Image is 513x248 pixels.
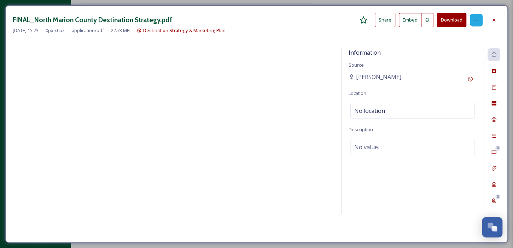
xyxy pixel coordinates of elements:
[354,107,385,115] span: No location
[13,27,39,34] span: [DATE] 15:23
[495,194,500,199] div: 0
[437,13,466,27] button: Download
[495,146,500,151] div: 0
[72,27,104,34] span: application/pdf
[349,90,366,96] span: Location
[46,27,65,34] span: 0 px x 0 px
[349,126,373,133] span: Description
[356,73,401,81] span: [PERSON_NAME]
[399,13,421,27] button: Embed
[143,27,226,34] span: Destination Strategy & Marketing Plan
[349,49,381,56] span: Information
[354,143,379,151] span: No value.
[349,62,364,68] span: Source
[482,217,502,237] button: Open Chat
[375,13,395,27] button: Share
[13,15,172,25] h3: FINAL_North Marion County Destination Strategy.pdf
[111,27,130,34] span: 22.73 MB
